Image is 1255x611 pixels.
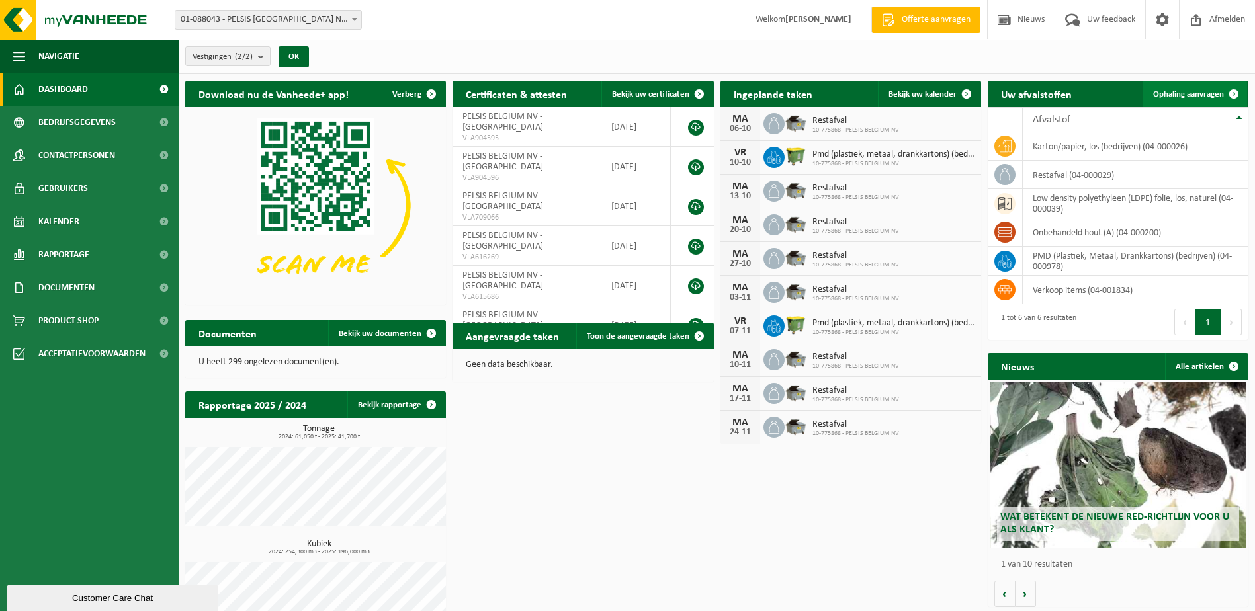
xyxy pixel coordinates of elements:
span: Gebruikers [38,172,88,205]
span: 10-775868 - PELSIS BELGIUM NV [812,261,899,269]
button: Verberg [382,81,445,107]
a: Toon de aangevraagde taken [576,323,713,349]
h2: Aangevraagde taken [453,323,572,348]
iframe: chat widget [7,582,221,611]
span: PELSIS BELGIUM NV - [GEOGRAPHIC_DATA] [462,191,543,212]
div: MA [727,417,754,428]
div: MA [727,114,754,124]
td: restafval (04-000029) [1023,161,1248,189]
img: WB-1100-HPE-GN-50 [785,145,807,167]
h2: Documenten [185,320,270,346]
span: Bekijk uw documenten [339,329,421,338]
div: 1 tot 6 van 6 resultaten [994,307,1076,337]
span: Restafval [812,183,899,194]
span: VLA616269 [462,252,591,263]
div: MA [727,282,754,293]
span: PELSIS BELGIUM NV - [GEOGRAPHIC_DATA] [462,310,543,331]
span: Ophaling aanvragen [1153,90,1224,99]
span: Contactpersonen [38,139,115,172]
span: 10-775868 - PELSIS BELGIUM NV [812,126,899,134]
span: Wat betekent de nieuwe RED-richtlijn voor u als klant? [1000,512,1229,535]
button: 1 [1195,309,1221,335]
h3: Kubiek [192,540,446,555]
count: (2/2) [235,52,253,61]
span: 10-775868 - PELSIS BELGIUM NV [812,194,899,202]
h2: Rapportage 2025 / 2024 [185,391,320,417]
button: Vorige [994,581,1016,607]
img: WB-5000-GAL-GY-01 [785,280,807,302]
span: PELSIS BELGIUM NV - [GEOGRAPHIC_DATA] [462,112,543,132]
span: 10-775868 - PELSIS BELGIUM NV [812,430,899,438]
h2: Nieuws [988,353,1047,379]
a: Bekijk uw kalender [878,81,980,107]
span: 10-775868 - PELSIS BELGIUM NV [812,227,899,235]
span: 10-775868 - PELSIS BELGIUM NV [812,329,974,337]
div: 27-10 [727,259,754,268]
span: Bekijk uw kalender [888,90,957,99]
td: verkoop items (04-001834) [1023,276,1248,304]
td: [DATE] [601,226,671,266]
span: Restafval [812,217,899,227]
td: onbehandeld hout (A) (04-000200) [1023,218,1248,247]
span: Restafval [812,419,899,430]
a: Ophaling aanvragen [1143,81,1247,107]
a: Alle artikelen [1165,353,1247,380]
img: Download de VHEPlus App [185,107,446,303]
span: VLA904595 [462,133,591,143]
span: Product Shop [38,304,99,337]
span: Navigatie [38,40,79,73]
p: U heeft 299 ongelezen document(en). [198,358,433,367]
span: VLA904596 [462,173,591,183]
span: VLA709066 [462,212,591,223]
span: Dashboard [38,73,88,106]
span: Bedrijfsgegevens [38,106,116,139]
span: Rapportage [38,238,89,271]
img: WB-5000-GAL-GY-01 [785,179,807,201]
button: Previous [1174,309,1195,335]
div: MA [727,350,754,360]
p: 1 van 10 resultaten [1001,560,1242,569]
div: 17-11 [727,394,754,403]
img: WB-5000-GAL-GY-01 [785,381,807,403]
div: 13-10 [727,192,754,201]
h2: Certificaten & attesten [453,81,580,106]
span: PELSIS BELGIUM NV - [GEOGRAPHIC_DATA] [462,270,543,291]
a: Bekijk uw certificaten [601,81,713,107]
a: Bekijk rapportage [347,391,445,418]
span: 10-775868 - PELSIS BELGIUM NV [812,295,899,303]
span: Acceptatievoorwaarden [38,337,146,370]
h3: Tonnage [192,425,446,440]
td: [DATE] [601,305,671,345]
span: 10-775868 - PELSIS BELGIUM NV [812,362,899,370]
div: VR [727,316,754,327]
span: 2024: 61,050 t - 2025: 41,700 t [192,434,446,440]
div: 10-11 [727,360,754,370]
span: 01-088043 - PELSIS BELGIUM NV - BORNEM [175,10,362,30]
h2: Download nu de Vanheede+ app! [185,81,362,106]
div: 03-11 [727,293,754,302]
div: 10-10 [727,158,754,167]
div: MA [727,384,754,394]
a: Offerte aanvragen [871,7,980,33]
td: PMD (Plastiek, Metaal, Drankkartons) (bedrijven) (04-000978) [1023,247,1248,276]
span: Kalender [38,205,79,238]
span: PELSIS BELGIUM NV - [GEOGRAPHIC_DATA] [462,231,543,251]
td: [DATE] [601,266,671,305]
span: Offerte aanvragen [898,13,974,26]
button: Next [1221,309,1242,335]
img: WB-5000-GAL-GY-01 [785,246,807,268]
img: WB-5000-GAL-GY-01 [785,212,807,235]
img: WB-5000-GAL-GY-01 [785,347,807,370]
button: OK [279,46,309,67]
img: WB-5000-GAL-GY-01 [785,111,807,134]
h2: Ingeplande taken [720,81,826,106]
span: Toon de aangevraagde taken [587,332,689,341]
img: WB-1100-HPE-GN-50 [785,313,807,336]
span: Pmd (plastiek, metaal, drankkartons) (bedrijven) [812,149,974,160]
span: Restafval [812,251,899,261]
td: [DATE] [601,107,671,147]
div: MA [727,181,754,192]
div: MA [727,215,754,225]
td: karton/papier, los (bedrijven) (04-000026) [1023,132,1248,161]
